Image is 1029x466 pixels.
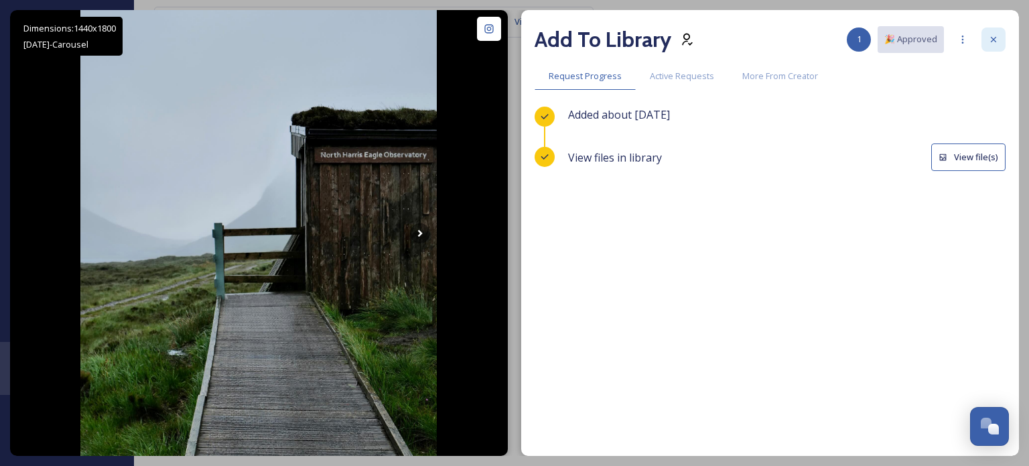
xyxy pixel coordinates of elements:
button: 🎉 Approved [878,26,944,52]
h2: Add To Library [535,23,671,56]
span: [DATE] - Carousel [23,38,88,50]
button: View file(s) [931,143,1006,171]
span: View files in library [568,150,662,166]
span: 1 [857,33,862,46]
span: More From Creator [742,70,818,82]
img: Tough conditions ……. #anotherescape #wildplaces #visitouterhebrides #wildscotland #moodyscotland ... [80,10,437,456]
span: Dimensions: 1440 x 1800 [23,22,116,34]
span: Request Progress [549,70,622,82]
span: Active Requests [650,70,714,82]
button: Open Chat [970,407,1009,446]
span: Added about [DATE] [568,107,670,122]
